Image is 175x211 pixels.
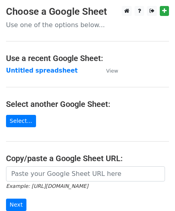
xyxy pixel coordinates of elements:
a: Select... [6,115,36,127]
a: View [98,67,118,74]
h4: Select another Google Sheet: [6,99,169,109]
a: Untitled spreadsheet [6,67,78,74]
input: Paste your Google Sheet URL here [6,166,165,181]
h3: Choose a Google Sheet [6,6,169,18]
p: Use one of the options below... [6,21,169,29]
h4: Use a recent Google Sheet: [6,53,169,63]
input: Next [6,199,26,211]
h4: Copy/paste a Google Sheet URL: [6,154,169,163]
small: Example: [URL][DOMAIN_NAME] [6,183,88,189]
small: View [106,68,118,74]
